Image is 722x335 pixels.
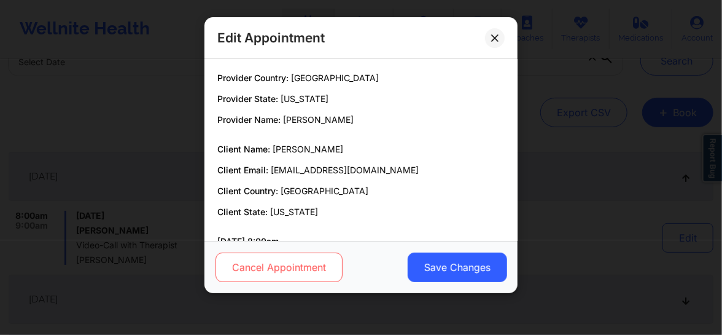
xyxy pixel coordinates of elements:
span: [EMAIL_ADDRESS][DOMAIN_NAME] [271,165,419,175]
span: [US_STATE] [281,93,328,104]
p: Client Email: [217,164,505,176]
p: Provider State: [217,93,505,105]
p: Provider Name: [217,114,505,126]
button: Cancel Appointment [215,253,343,282]
p: Client Country: [217,185,505,197]
span: [GEOGRAPHIC_DATA] [281,186,368,196]
p: [DATE] 8:00am [217,235,505,248]
span: [US_STATE] [270,207,318,217]
span: [PERSON_NAME] [273,144,343,154]
h2: Edit Appointment [217,30,325,46]
p: Client State: [217,206,505,218]
span: [GEOGRAPHIC_DATA] [291,73,379,83]
p: Client Name: [217,143,505,156]
button: Save Changes [408,253,507,282]
span: [PERSON_NAME] [283,114,354,125]
p: Provider Country: [217,72,505,84]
